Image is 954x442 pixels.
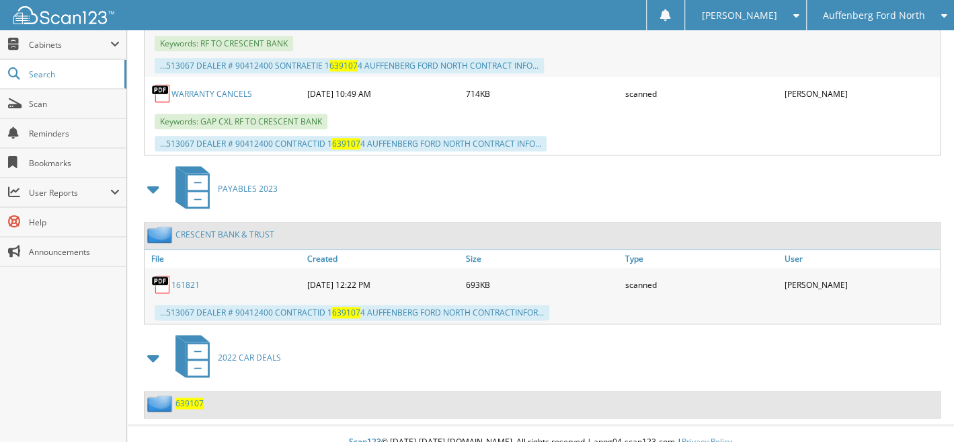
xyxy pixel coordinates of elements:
[218,352,281,363] span: 2022 CAR DEALS
[463,80,622,107] div: 714KB
[13,6,114,24] img: scan123-logo-white.svg
[155,305,549,320] div: ...513067 DEALER # 90412400 CONTRACTID 1 4 AUFFENBERG FORD NORTH CONTRACTINFOR...
[29,128,120,139] span: Reminders
[304,80,463,107] div: [DATE] 10:49 AM
[29,157,120,169] span: Bookmarks
[823,11,925,20] span: Auffenberg Ford North
[167,162,278,215] a: PAYABLES 2023
[622,250,781,268] a: Type
[155,136,547,151] div: ...513067 DEALER # 90412400 CONTRACTID 1 4 AUFFENBERG FORD NORTH CONTRACT INFO...
[155,114,327,129] span: Keywords: GAP CXL RF TO CRESCENT BANK
[781,80,940,107] div: [PERSON_NAME]
[329,60,358,71] span: 639107
[332,307,360,318] span: 639107
[29,187,110,198] span: User Reports
[147,395,175,412] img: folder2.png
[622,80,781,107] div: scanned
[332,138,360,149] span: 639107
[175,398,204,409] a: 639107
[151,274,171,295] img: PDF.png
[463,271,622,298] div: 693KB
[155,36,293,51] span: Keywords: RF TO CRESCENT BANK
[29,98,120,110] span: Scan
[622,271,781,298] div: scanned
[463,250,622,268] a: Size
[218,183,278,194] span: PAYABLES 2023
[304,271,463,298] div: [DATE] 12:22 PM
[304,250,463,268] a: Created
[701,11,777,20] span: [PERSON_NAME]
[887,377,954,442] iframe: Chat Widget
[147,226,175,243] img: folder2.png
[29,69,118,80] span: Search
[781,271,940,298] div: [PERSON_NAME]
[171,279,200,291] a: 161821
[171,88,252,100] a: WARRANTY CANCELS
[151,83,171,104] img: PDF.png
[29,246,120,258] span: Announcements
[145,250,304,268] a: File
[155,58,544,73] div: ...513067 DEALER # 90412400 SONTRAETIE 1 4 AUFFENBERG FORD NORTH CONTRACT INFO...
[29,39,110,50] span: Cabinets
[29,217,120,228] span: Help
[167,331,281,384] a: 2022 CAR DEALS
[175,229,274,240] a: CRESCENT BANK & TRUST
[781,250,940,268] a: User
